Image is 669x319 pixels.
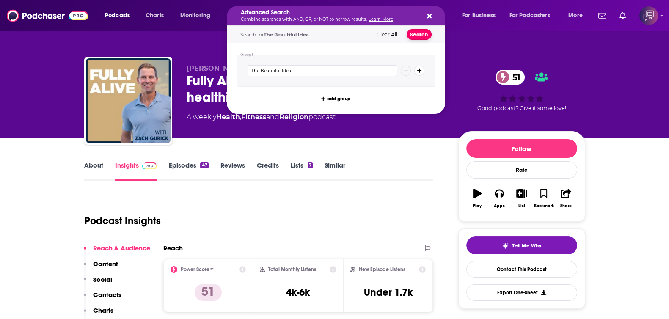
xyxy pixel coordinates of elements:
[240,32,309,38] span: Search for
[84,214,161,227] h1: Podcast Insights
[456,9,506,22] button: open menu
[93,306,113,314] p: Charts
[291,161,313,181] a: Lists7
[240,53,253,57] h4: Group 1
[7,8,88,24] img: Podchaser - Follow, Share and Rate Podcasts
[279,113,308,121] a: Religion
[496,70,525,85] a: 51
[466,284,577,301] button: Export One-Sheet
[163,244,183,252] h2: Reach
[534,203,553,209] div: Bookmark
[266,113,279,121] span: and
[518,203,525,209] div: List
[639,6,658,25] span: Logged in as corioliscompany
[105,10,130,22] span: Podcasts
[240,113,241,121] span: ,
[369,16,393,22] a: Learn More
[84,260,118,275] button: Content
[220,161,245,181] a: Reviews
[286,286,310,299] h3: 4k-6k
[146,10,164,22] span: Charts
[187,112,336,122] div: A weekly podcast
[93,260,118,268] p: Content
[639,6,658,25] button: Show profile menu
[488,183,510,214] button: Apps
[462,10,496,22] span: For Business
[504,9,562,22] button: open menu
[241,10,418,16] h5: Advanced Search
[477,105,566,111] span: Good podcast? Give it some love!
[510,183,532,214] button: List
[509,10,550,22] span: For Podcasters
[504,70,525,85] span: 51
[595,8,609,23] a: Show notifications dropdown
[84,161,103,181] a: About
[458,64,585,117] div: 51Good podcast? Give it some love!
[180,10,210,22] span: Monitoring
[241,113,266,121] a: Fitness
[93,291,121,299] p: Contacts
[140,9,169,22] a: Charts
[174,9,221,22] button: open menu
[466,236,577,254] button: tell me why sparkleTell Me Why
[494,203,505,209] div: Apps
[264,32,309,38] span: The Beautiful Idea
[374,32,400,38] button: Clear All
[99,9,141,22] button: open menu
[639,6,658,25] img: User Profile
[555,183,577,214] button: Share
[364,286,413,299] h3: Under 1.7k
[319,93,353,104] button: add group
[466,161,577,179] div: Rate
[84,244,150,260] button: Reach & Audience
[327,96,350,101] span: add group
[560,203,572,209] div: Share
[248,65,397,76] input: Type a keyword or phrase...
[142,162,157,169] img: Podchaser Pro
[241,17,418,22] p: Combine searches with AND, OR, or NOT to narrow results.
[200,162,208,168] div: 47
[195,284,222,301] p: 51
[533,183,555,214] button: Bookmark
[407,29,432,40] button: Search
[257,161,279,181] a: Credits
[466,261,577,278] a: Contact This Podcast
[473,203,482,209] div: Play
[502,242,509,249] img: tell me why sparkle
[359,267,405,272] h2: New Episode Listens
[93,244,150,252] p: Reach & Audience
[512,242,541,249] span: Tell Me Why
[84,275,112,291] button: Social
[466,139,577,158] button: Follow
[568,10,583,22] span: More
[168,161,208,181] a: Episodes47
[616,8,629,23] a: Show notifications dropdown
[466,183,488,214] button: Play
[84,291,121,306] button: Contacts
[187,64,247,72] span: [PERSON_NAME]
[325,161,345,181] a: Similar
[268,267,316,272] h2: Total Monthly Listens
[308,162,313,168] div: 7
[86,58,171,143] img: Fully Alive: Unlocking the secrets to your healthier, happier, longer life
[562,9,593,22] button: open menu
[235,6,453,25] div: Search podcasts, credits, & more...
[181,267,214,272] h2: Power Score™
[216,113,240,121] a: Health
[93,275,112,283] p: Social
[115,161,157,181] a: InsightsPodchaser Pro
